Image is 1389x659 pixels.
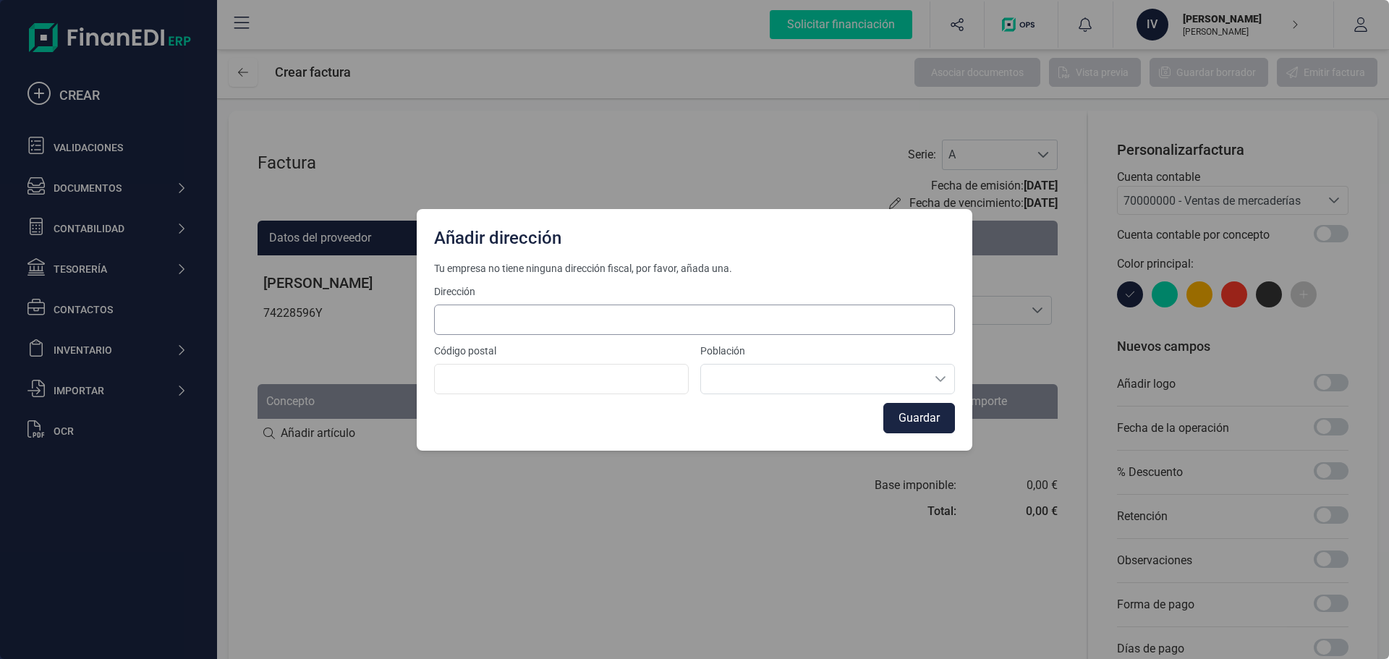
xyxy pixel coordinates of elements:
div: Añadir dirección [428,221,961,250]
label: Código postal [434,344,689,358]
label: Dirección [434,284,955,299]
label: Población [700,344,955,358]
span: Tu empresa no tiene ninguna dirección fiscal, por favor, añada una. [434,261,955,276]
button: Guardar [883,403,955,433]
